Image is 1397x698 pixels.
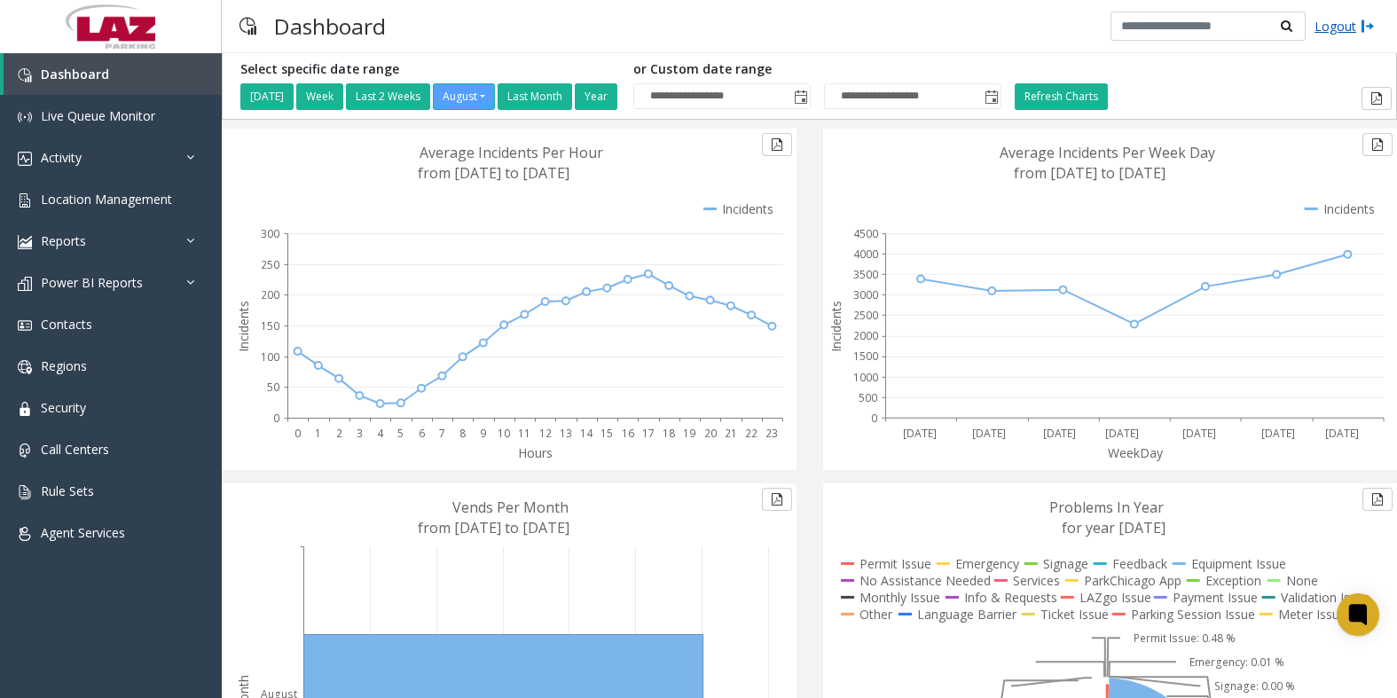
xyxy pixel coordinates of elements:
[261,318,279,333] text: 150
[261,287,279,302] text: 200
[600,426,613,441] text: 15
[1105,426,1139,441] text: [DATE]
[240,83,294,110] button: [DATE]
[41,149,82,166] span: Activity
[41,107,155,124] span: Live Queue Monitor
[704,426,717,441] text: 20
[1362,488,1393,511] button: Export to pdf
[1261,426,1295,441] text: [DATE]
[828,301,844,352] text: Incidents
[18,277,32,291] img: 'icon'
[267,380,279,395] text: 50
[1214,678,1295,694] text: Signage: 0.00 %
[480,426,486,441] text: 9
[622,426,634,441] text: 16
[580,426,593,441] text: 14
[41,441,109,458] span: Call Centers
[853,308,878,323] text: 2500
[1362,87,1392,110] button: Export to pdf
[575,83,617,110] button: Year
[642,426,655,441] text: 17
[853,226,878,241] text: 4500
[452,498,569,517] text: Vends Per Month
[853,370,878,385] text: 1000
[859,390,877,405] text: 500
[745,426,757,441] text: 22
[1014,163,1165,183] text: from [DATE] to [DATE]
[239,4,256,48] img: pageIcon
[357,426,363,441] text: 3
[1015,83,1108,110] button: Refresh Charts
[235,301,252,352] text: Incidents
[1049,498,1164,517] text: Problems In Year
[853,287,878,302] text: 3000
[902,426,936,441] text: [DATE]
[853,267,878,282] text: 3500
[4,53,222,95] a: Dashboard
[346,83,430,110] button: Last 2 Weeks
[1315,17,1375,35] a: Logout
[261,349,279,365] text: 100
[18,68,32,82] img: 'icon'
[853,349,878,365] text: 1500
[41,399,86,416] span: Security
[1189,655,1284,670] text: Emergency: 0.01 %
[240,62,620,77] h5: Select specific date range
[762,133,792,156] button: Export to pdf
[18,152,32,166] img: 'icon'
[981,84,1001,109] span: Toggle popup
[377,426,384,441] text: 4
[261,257,279,272] text: 250
[296,83,343,110] button: Week
[725,426,737,441] text: 21
[683,426,695,441] text: 19
[18,485,32,499] img: 'icon'
[418,163,569,183] text: from [DATE] to [DATE]
[1325,426,1359,441] text: [DATE]
[41,232,86,249] span: Reports
[18,402,32,416] img: 'icon'
[18,193,32,208] img: 'icon'
[1000,143,1215,162] text: Average Incidents Per Week Day
[418,518,569,537] text: from [DATE] to [DATE]
[420,143,603,162] text: Average Incidents Per Hour
[41,66,109,82] span: Dashboard
[18,527,32,541] img: 'icon'
[336,426,342,441] text: 2
[1042,426,1076,441] text: [DATE]
[633,62,1001,77] h5: or Custom date range
[498,426,510,441] text: 10
[41,524,125,541] span: Agent Services
[41,274,143,291] span: Power BI Reports
[41,357,87,374] span: Regions
[419,426,425,441] text: 6
[1361,17,1375,35] img: logout
[539,426,552,441] text: 12
[41,482,94,499] span: Rule Sets
[1362,133,1393,156] button: Export to pdf
[971,426,1005,441] text: [DATE]
[663,426,675,441] text: 18
[18,235,32,249] img: 'icon'
[498,83,572,110] button: Last Month
[560,426,572,441] text: 13
[762,488,792,511] button: Export to pdf
[790,84,810,109] span: Toggle popup
[439,426,445,441] text: 7
[41,316,92,333] span: Contacts
[518,444,553,461] text: Hours
[433,83,495,110] button: August
[459,426,466,441] text: 8
[397,426,404,441] text: 5
[1108,444,1164,461] text: WeekDay
[1134,631,1236,646] text: Permit Issue: 0.48 %
[871,411,877,426] text: 0
[518,426,530,441] text: 11
[765,426,778,441] text: 23
[1062,518,1165,537] text: for year [DATE]
[273,411,279,426] text: 0
[18,443,32,458] img: 'icon'
[265,4,395,48] h3: Dashboard
[294,426,301,441] text: 0
[41,191,172,208] span: Location Management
